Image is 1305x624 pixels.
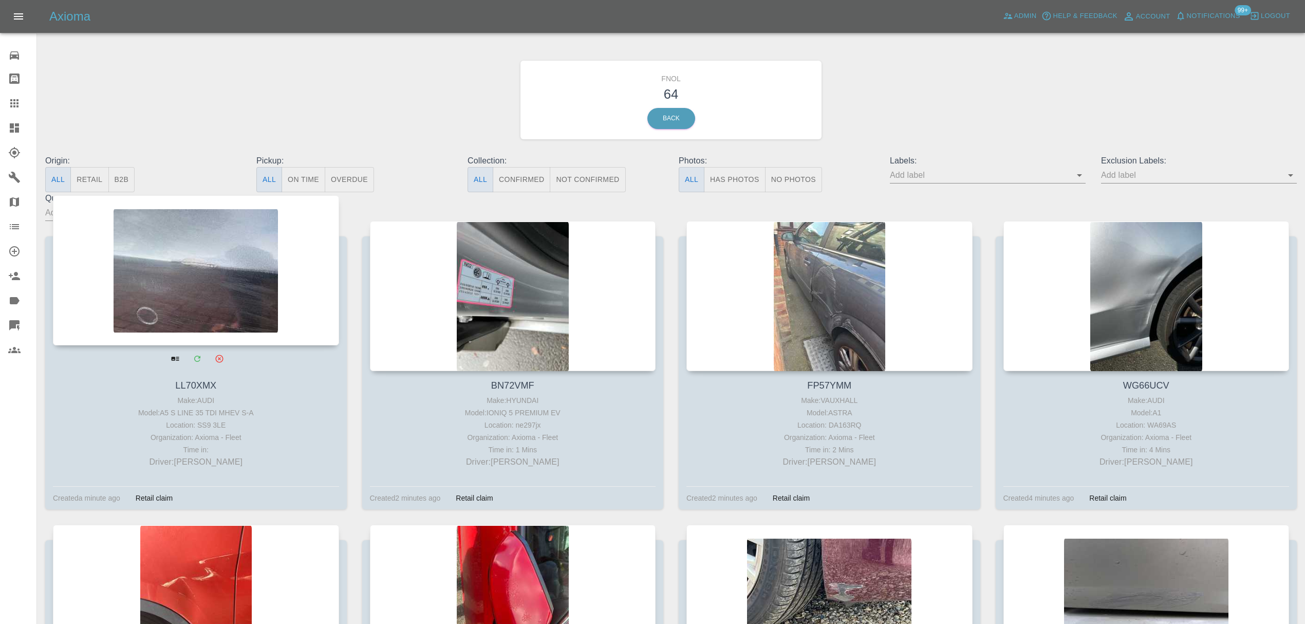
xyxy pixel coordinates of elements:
div: Location: DA163RQ [689,419,970,431]
div: Make: AUDI [1006,394,1287,407]
p: Photos: [679,155,874,167]
button: All [468,167,493,192]
div: Model: IONIQ 5 PREMIUM EV [372,407,654,419]
div: Make: HYUNDAI [372,394,654,407]
div: Make: AUDI [55,394,337,407]
a: LL70XMX [175,380,216,391]
button: Open drawer [6,4,31,29]
button: Logout [1247,8,1293,24]
button: B2B [108,167,135,192]
div: Model: ASTRA [689,407,970,419]
button: Has Photos [704,167,766,192]
div: Organization: Axioma - Fleet [1006,431,1287,444]
button: Retail [70,167,108,192]
button: Help & Feedback [1039,8,1120,24]
a: WG66UCV [1123,380,1169,391]
p: Quoters: [45,192,241,205]
a: Modify [187,348,208,369]
p: Exclusion Labels: [1101,155,1297,167]
div: Time in: 4 Mins [1006,444,1287,456]
div: Organization: Axioma - Fleet [372,431,654,444]
a: Back [647,108,695,129]
a: Account [1120,8,1173,25]
span: Help & Feedback [1053,10,1117,22]
button: Not Confirmed [550,167,625,192]
div: Created a minute ago [53,492,120,504]
div: Time in: 1 Mins [372,444,654,456]
span: Account [1136,11,1170,23]
div: Retail claim [1082,492,1134,504]
div: Retail claim [765,492,817,504]
div: Created 2 minutes ago [370,492,441,504]
span: 99+ [1235,5,1251,15]
div: Organization: Axioma - Fleet [55,431,337,444]
button: Open [1283,168,1298,182]
div: Organization: Axioma - Fleet [689,431,970,444]
span: Notifications [1187,10,1240,22]
p: Driver: [PERSON_NAME] [55,456,337,468]
button: Confirmed [493,167,550,192]
button: All [679,167,704,192]
p: Collection: [468,155,663,167]
div: Retail claim [128,492,180,504]
div: Make: VAUXHALL [689,394,970,407]
span: Logout [1261,10,1290,22]
a: View [164,348,185,369]
a: Admin [1000,8,1039,24]
button: All [256,167,282,192]
p: Labels: [890,155,1086,167]
div: Time in: [55,444,337,456]
button: No Photos [765,167,822,192]
div: Location: ne297jx [372,419,654,431]
p: Pickup: [256,155,452,167]
a: FP57YMM [807,380,851,391]
button: Archive [209,348,230,369]
h5: Axioma [49,8,90,25]
span: Admin [1014,10,1037,22]
p: Driver: [PERSON_NAME] [1006,456,1287,468]
button: All [45,167,71,192]
div: Created 4 minutes ago [1003,492,1074,504]
h3: 64 [528,84,814,104]
button: Open [1072,168,1087,182]
button: On Time [282,167,325,192]
button: Notifications [1173,8,1243,24]
input: Add label [890,167,1070,183]
input: Add label [1101,167,1281,183]
div: Model: A1 [1006,407,1287,419]
div: Created 2 minutes ago [686,492,757,504]
input: Add quoter [45,205,226,221]
p: Driver: [PERSON_NAME] [372,456,654,468]
div: Location: WA69AS [1006,419,1287,431]
div: Retail claim [448,492,500,504]
a: BN72VMF [491,380,534,391]
p: Driver: [PERSON_NAME] [689,456,970,468]
div: Location: SS9 3LE [55,419,337,431]
h6: FNOL [528,68,814,84]
p: Origin: [45,155,241,167]
button: Overdue [325,167,374,192]
div: Model: A5 S LINE 35 TDI MHEV S-A [55,407,337,419]
div: Time in: 2 Mins [689,444,970,456]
